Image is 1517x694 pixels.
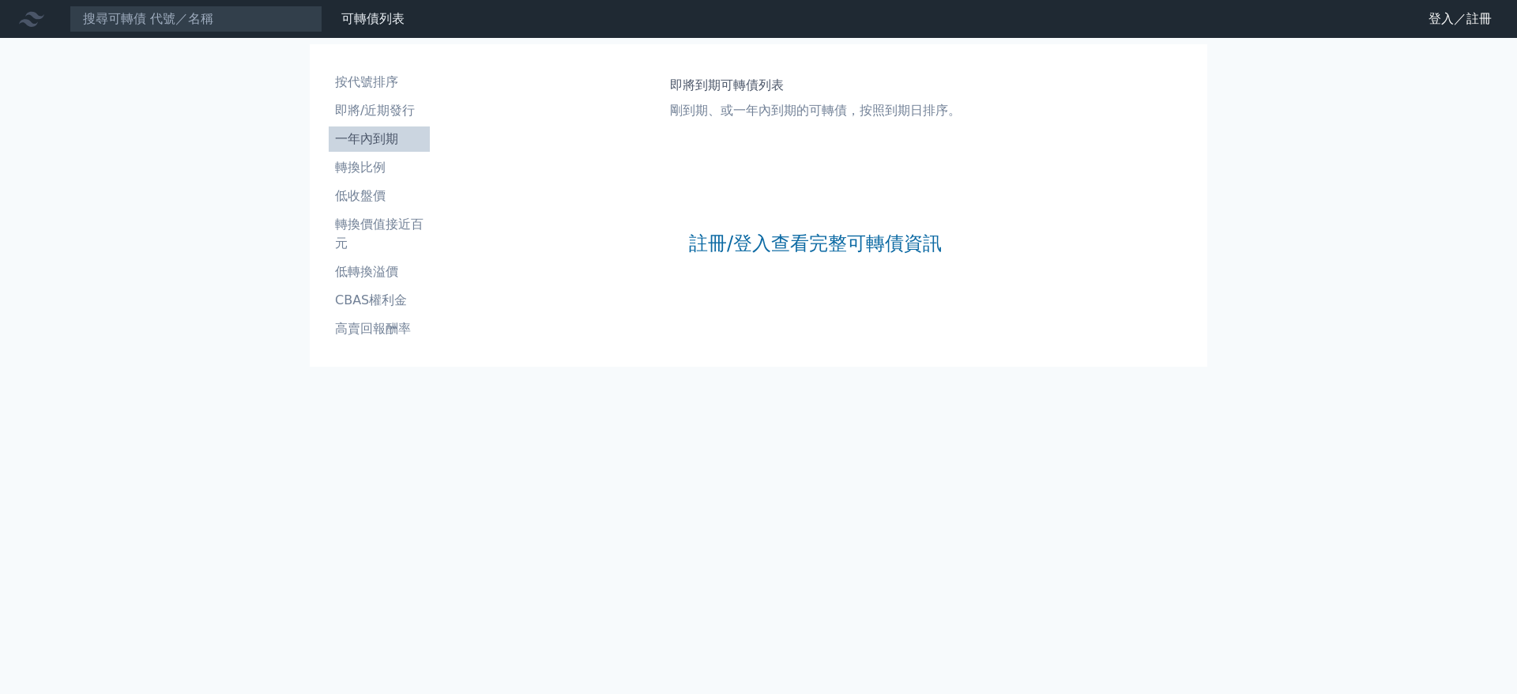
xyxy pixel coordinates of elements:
li: 低轉換溢價 [329,262,430,281]
a: 一年內到期 [329,126,430,152]
p: 剛到期、或一年內到期的可轉債，按照到期日排序。 [670,101,961,120]
li: 即將/近期發行 [329,101,430,120]
li: 按代號排序 [329,73,430,92]
h1: 即將到期可轉債列表 [670,76,961,95]
li: 轉換比例 [329,158,430,177]
a: 登入／註冊 [1416,6,1504,32]
a: 轉換比例 [329,155,430,180]
li: 高賣回報酬率 [329,319,430,338]
li: 低收盤價 [329,187,430,206]
li: CBAS權利金 [329,291,430,310]
a: 轉換價值接近百元 [329,212,430,256]
li: 一年內到期 [329,130,430,149]
li: 轉換價值接近百元 [329,215,430,253]
a: 按代號排序 [329,70,430,95]
input: 搜尋可轉債 代號／名稱 [70,6,322,32]
a: 高賣回報酬率 [329,316,430,341]
a: 低轉換溢價 [329,259,430,285]
a: 註冊/登入查看完整可轉債資訊 [689,231,942,256]
a: 可轉債列表 [341,11,405,26]
a: CBAS權利金 [329,288,430,313]
a: 低收盤價 [329,183,430,209]
a: 即將/近期發行 [329,98,430,123]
